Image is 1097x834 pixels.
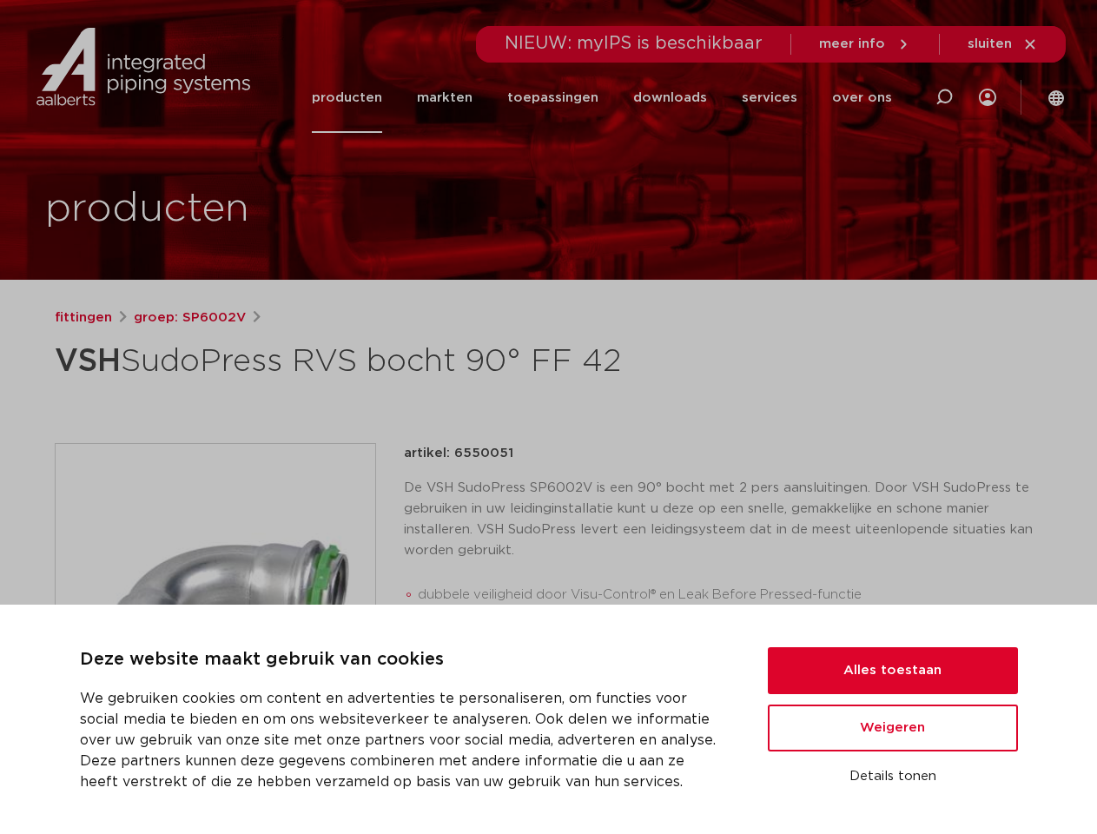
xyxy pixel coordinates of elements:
p: De VSH SudoPress SP6002V is een 90° bocht met 2 pers aansluitingen. Door VSH SudoPress te gebruik... [404,478,1043,561]
img: Product Image for VSH SudoPress RVS bocht 90° FF 42 [56,444,375,764]
a: sluiten [968,36,1038,52]
p: We gebruiken cookies om content en advertenties te personaliseren, om functies voor social media ... [80,688,726,792]
button: Weigeren [768,705,1018,751]
a: services [742,63,797,133]
h1: SudoPress RVS bocht 90° FF 42 [55,335,707,387]
span: NIEUW: myIPS is beschikbaar [505,35,763,52]
strong: VSH [55,346,121,377]
div: my IPS [979,63,996,133]
a: groep: SP6002V [134,308,246,328]
a: toepassingen [507,63,598,133]
a: markten [417,63,473,133]
a: meer info [819,36,911,52]
span: sluiten [968,37,1012,50]
a: downloads [633,63,707,133]
span: meer info [819,37,885,50]
a: fittingen [55,308,112,328]
nav: Menu [312,63,892,133]
a: over ons [832,63,892,133]
h1: producten [45,182,249,237]
button: Details tonen [768,762,1018,791]
li: dubbele veiligheid door Visu-Control® en Leak Before Pressed-functie [418,581,1043,609]
p: Deze website maakt gebruik van cookies [80,646,726,674]
a: producten [312,63,382,133]
button: Alles toestaan [768,647,1018,694]
p: artikel: 6550051 [404,443,513,464]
